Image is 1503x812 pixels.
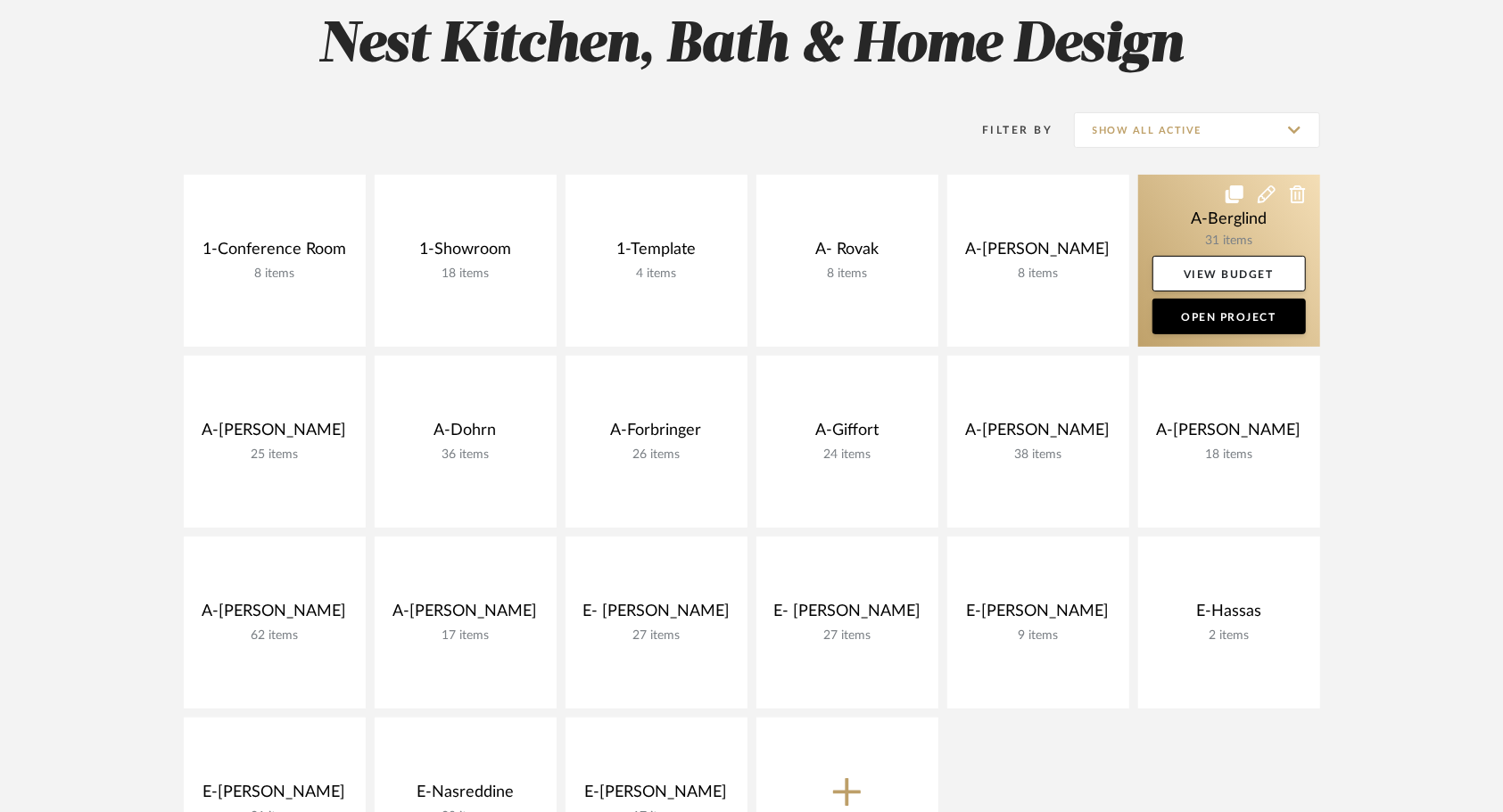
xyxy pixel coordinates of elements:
div: 38 items [962,447,1115,463]
a: View Budget [1152,256,1306,291]
div: 18 items [1152,447,1306,463]
div: A-[PERSON_NAME] [198,602,351,628]
div: 1-Template [580,240,733,267]
div: 17 items [389,628,542,644]
div: E- [PERSON_NAME] [580,602,733,628]
div: A- Rovak [771,240,924,267]
div: E-[PERSON_NAME] [580,783,733,809]
div: E-[PERSON_NAME] [962,602,1115,628]
div: 1-Showroom [389,240,542,267]
div: 62 items [198,628,351,644]
div: A-Dohrn [389,421,542,447]
div: 27 items [580,628,733,644]
div: 4 items [580,267,733,282]
div: 36 items [389,447,542,463]
div: 8 items [771,267,924,282]
div: Filter By [960,121,1053,139]
div: E- [PERSON_NAME] [771,602,924,628]
div: E-Nasreddine [389,783,542,809]
div: 25 items [198,447,351,463]
div: A-Giffort [771,421,924,447]
div: A-[PERSON_NAME] [198,421,351,447]
div: 8 items [198,267,351,282]
div: 27 items [771,628,924,644]
div: A-[PERSON_NAME] [962,421,1115,447]
div: 26 items [580,447,733,463]
div: E-Hassas [1152,602,1306,628]
div: A-[PERSON_NAME] [1152,421,1306,447]
div: 1-Conference Room [198,240,351,267]
div: 9 items [962,628,1115,644]
div: A-[PERSON_NAME] [389,602,542,628]
a: Open Project [1152,299,1306,334]
div: 2 items [1152,628,1306,644]
div: E-[PERSON_NAME] [198,783,351,809]
div: A-[PERSON_NAME] [962,240,1115,267]
div: 8 items [962,267,1115,282]
div: A-Forbringer [580,421,733,447]
div: 18 items [389,267,542,282]
div: 24 items [771,447,924,463]
h2: Nest Kitchen, Bath & Home Design [110,12,1394,79]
